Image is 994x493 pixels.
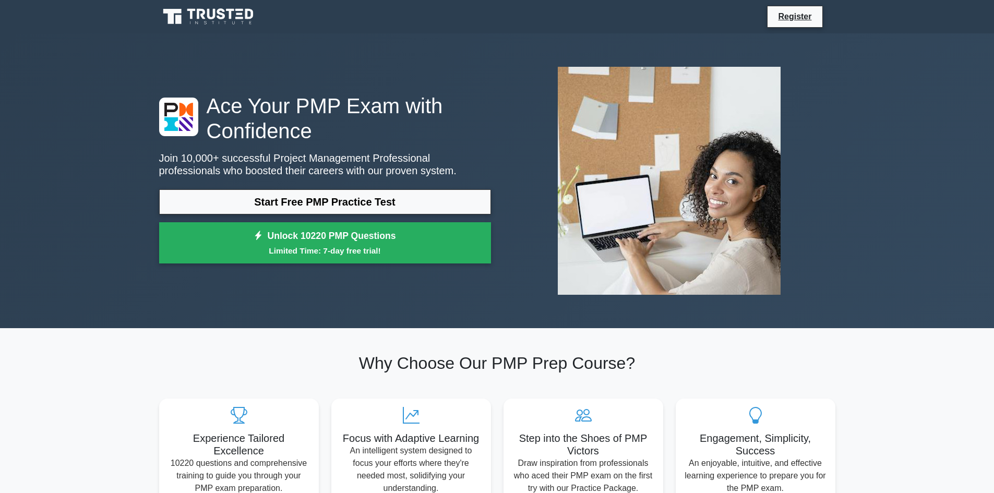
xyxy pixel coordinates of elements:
[159,222,491,264] a: Unlock 10220 PMP QuestionsLimited Time: 7-day free trial!
[684,432,827,457] h5: Engagement, Simplicity, Success
[167,432,310,457] h5: Experience Tailored Excellence
[159,189,491,214] a: Start Free PMP Practice Test
[772,10,818,23] a: Register
[159,93,491,143] h1: Ace Your PMP Exam with Confidence
[340,432,483,444] h5: Focus with Adaptive Learning
[159,152,491,177] p: Join 10,000+ successful Project Management Professional professionals who boosted their careers w...
[512,432,655,457] h5: Step into the Shoes of PMP Victors
[159,353,835,373] h2: Why Choose Our PMP Prep Course?
[172,245,478,257] small: Limited Time: 7-day free trial!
